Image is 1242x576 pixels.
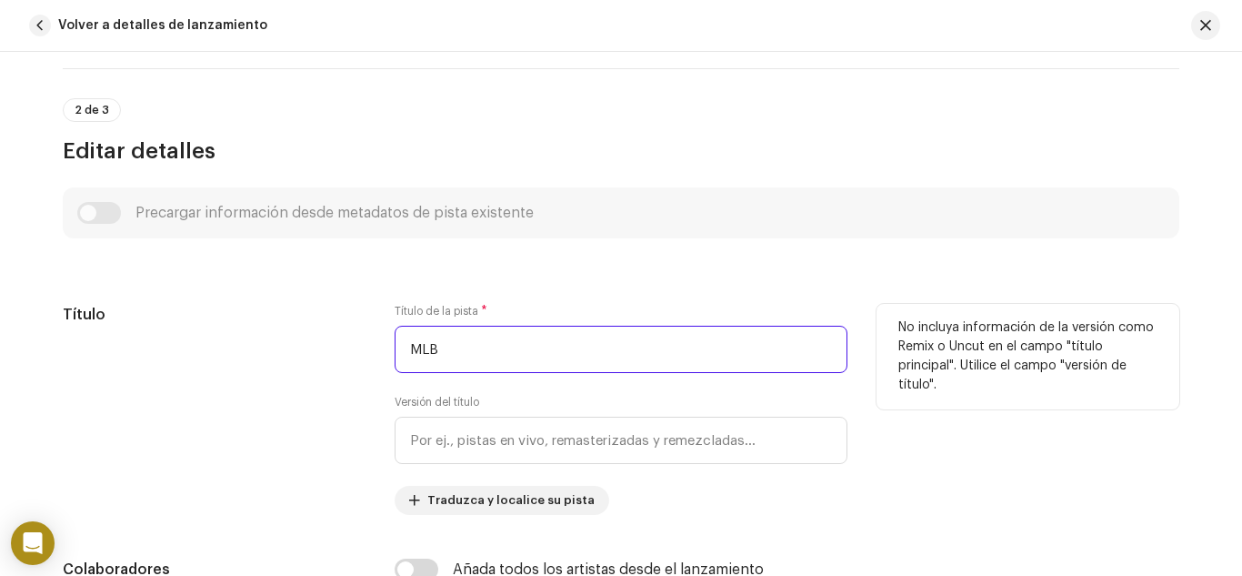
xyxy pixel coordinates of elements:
[898,318,1157,395] p: No incluya información de la versión como Remix o Uncut en el campo "título principal". Utilice e...
[395,326,847,373] input: Ingrese el nombre de la pista
[395,486,609,515] button: Traduzca y localice su pista
[395,304,487,318] label: Título de la pista
[63,136,1179,166] h3: Editar detalles
[395,417,847,464] input: Por ej., pistas en vivo, remasterizadas y remezcladas...
[63,304,366,326] h5: Título
[395,395,479,409] label: Versión del título
[11,521,55,565] div: Open Intercom Messenger
[427,482,595,519] span: Traduzca y localice su pista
